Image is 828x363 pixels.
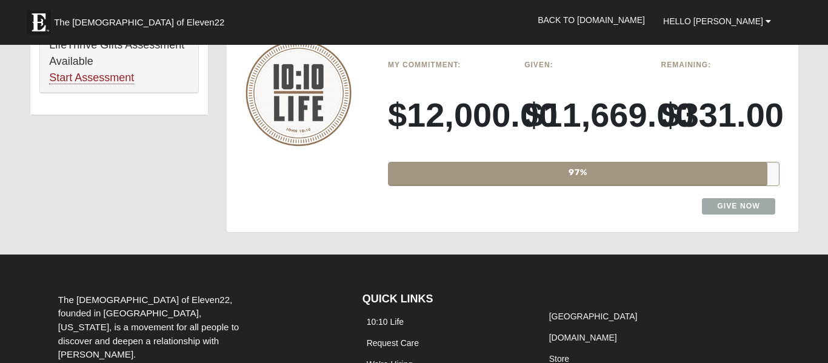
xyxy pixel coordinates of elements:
h3: $11,669.00 [524,95,643,135]
a: 10:10 Life [367,317,404,327]
h6: Remaining: [661,61,780,69]
div: LifeThrive Gifts Assessment Available [40,31,198,93]
a: Give Now [702,198,775,215]
h3: $331.00 [661,95,780,135]
a: Back to [DOMAIN_NAME] [529,5,654,35]
img: Eleven22 logo [27,10,51,35]
h6: My Commitment: [388,61,506,69]
a: The [DEMOGRAPHIC_DATA] of Eleven22 [21,4,263,35]
div: 97% [389,162,767,185]
a: Hello [PERSON_NAME] [654,6,780,36]
h4: QUICK LINKS [362,293,527,306]
span: The [DEMOGRAPHIC_DATA] of Eleven22 [54,16,224,28]
a: Start Assessment [49,72,134,84]
span: Hello [PERSON_NAME] [663,16,763,26]
h6: Given: [524,61,643,69]
h3: $12,000.00 [388,95,506,135]
a: [DOMAIN_NAME] [549,333,617,342]
img: 10-10-Life-logo-round-no-scripture.png [245,40,352,146]
a: [GEOGRAPHIC_DATA] [549,311,638,321]
a: Request Care [367,338,419,348]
